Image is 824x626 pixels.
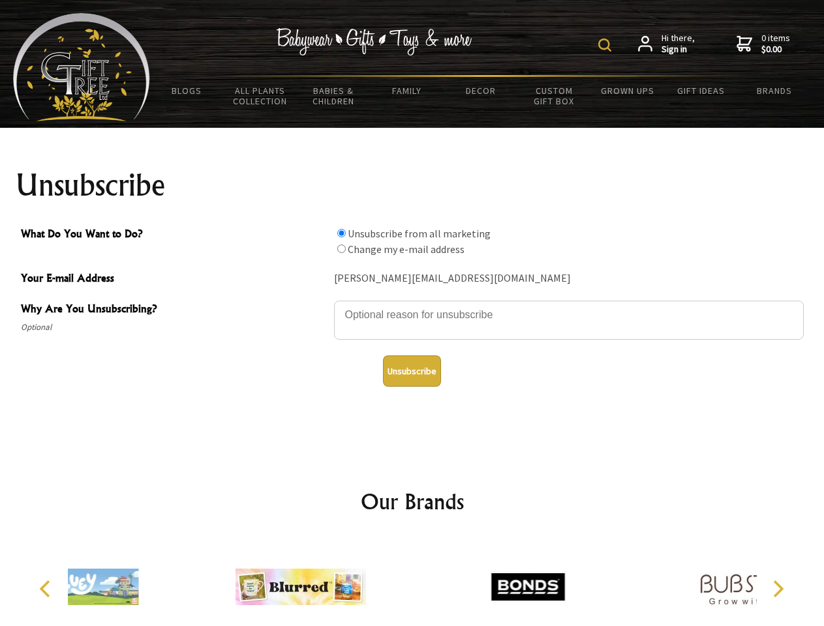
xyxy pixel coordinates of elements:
[371,77,444,104] a: Family
[444,77,517,104] a: Decor
[638,33,695,55] a: Hi there,Sign in
[337,245,346,253] input: What Do You Want to Do?
[761,44,790,55] strong: $0.00
[13,13,150,121] img: Babyware - Gifts - Toys and more...
[763,574,792,603] button: Next
[150,77,224,104] a: BLOGS
[590,77,664,104] a: Grown Ups
[334,269,804,289] div: [PERSON_NAME][EMAIL_ADDRESS][DOMAIN_NAME]
[738,77,812,104] a: Brands
[297,77,371,115] a: Babies & Children
[21,301,328,320] span: Why Are You Unsubscribing?
[26,486,799,517] h2: Our Brands
[337,229,346,237] input: What Do You Want to Do?
[761,32,790,55] span: 0 items
[383,355,441,387] button: Unsubscribe
[348,243,465,256] label: Change my e-mail address
[224,77,298,115] a: All Plants Collection
[662,33,695,55] span: Hi there,
[737,33,790,55] a: 0 items$0.00
[517,77,591,115] a: Custom Gift Box
[334,301,804,340] textarea: Why Are You Unsubscribing?
[21,320,328,335] span: Optional
[21,226,328,245] span: What Do You Want to Do?
[33,574,61,603] button: Previous
[598,38,611,52] img: product search
[16,170,809,201] h1: Unsubscribe
[348,227,491,240] label: Unsubscribe from all marketing
[662,44,695,55] strong: Sign in
[277,28,472,55] img: Babywear - Gifts - Toys & more
[664,77,738,104] a: Gift Ideas
[21,270,328,289] span: Your E-mail Address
